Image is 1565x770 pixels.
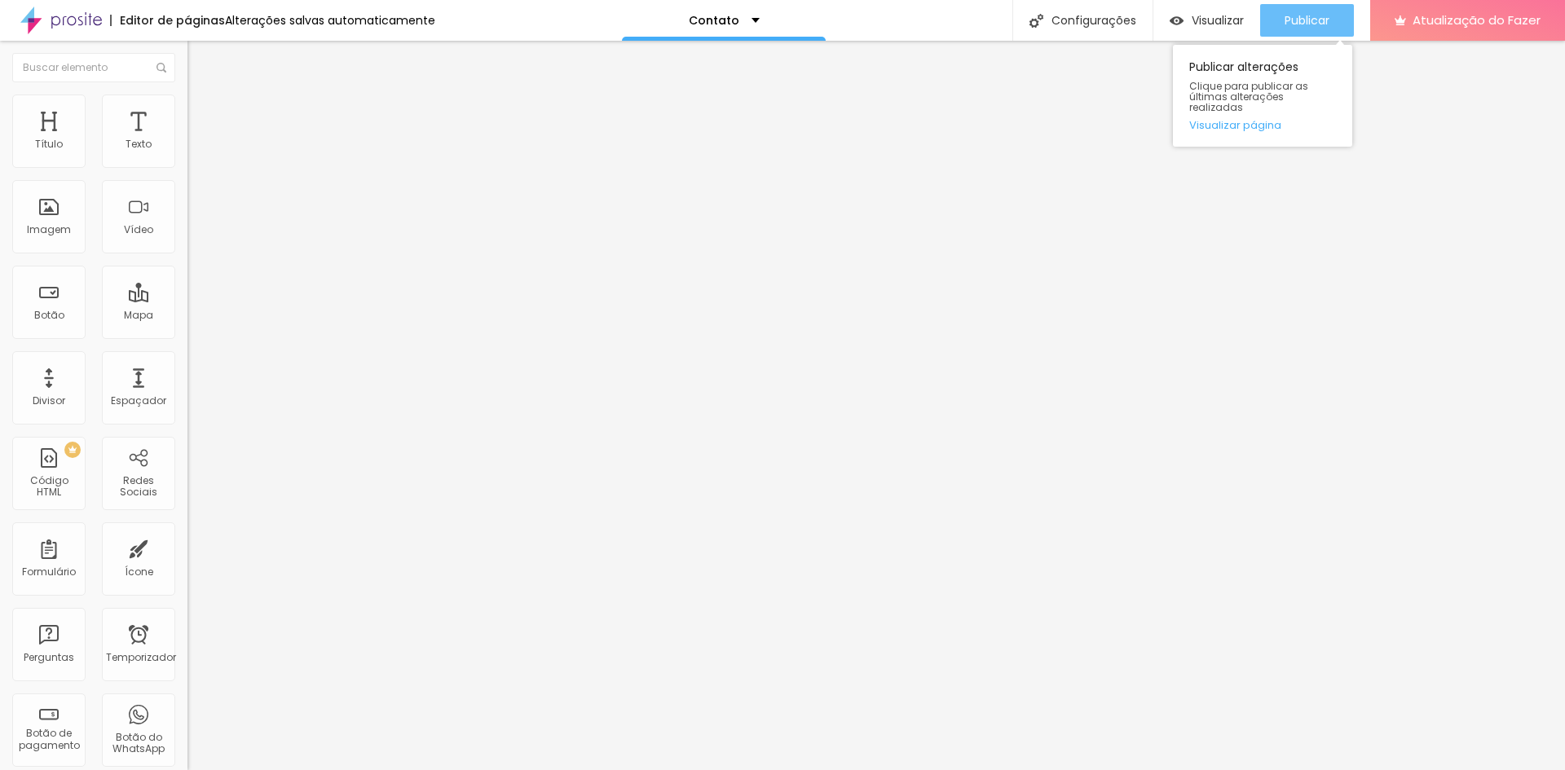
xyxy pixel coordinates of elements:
[112,730,165,755] font: Botão do WhatsApp
[689,12,739,29] font: Contato
[1192,12,1244,29] font: Visualizar
[35,137,63,151] font: Título
[1029,14,1043,28] img: Ícone
[1170,14,1184,28] img: view-1.svg
[1153,4,1260,37] button: Visualizar
[1189,59,1298,75] font: Publicar alterações
[1051,12,1136,29] font: Configurações
[19,726,80,751] font: Botão de pagamento
[12,53,175,82] input: Buscar elemento
[106,650,176,664] font: Temporizador
[111,394,166,407] font: Espaçador
[126,137,152,151] font: Texto
[30,473,68,499] font: Código HTML
[24,650,74,664] font: Perguntas
[34,308,64,322] font: Botão
[156,63,166,73] img: Ícone
[120,12,225,29] font: Editor de páginas
[33,394,65,407] font: Divisor
[1285,12,1329,29] font: Publicar
[124,222,153,236] font: Vídeo
[120,473,157,499] font: Redes Sociais
[22,565,76,579] font: Formulário
[125,565,153,579] font: Ícone
[124,308,153,322] font: Mapa
[225,12,435,29] font: Alterações salvas automaticamente
[1189,117,1281,133] font: Visualizar página
[1260,4,1354,37] button: Publicar
[187,41,1565,770] iframe: Editor
[1413,11,1541,29] font: Atualização do Fazer
[1189,79,1308,114] font: Clique para publicar as últimas alterações realizadas
[1189,120,1336,130] a: Visualizar página
[27,222,71,236] font: Imagem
